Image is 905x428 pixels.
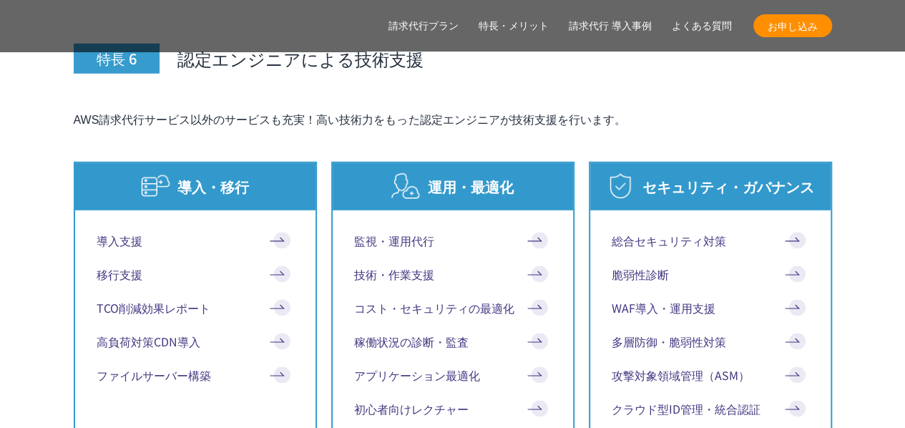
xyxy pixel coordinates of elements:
span: お申し込み [753,19,832,34]
a: 特長・メリット [479,19,549,34]
a: よくある質問 [672,19,732,34]
a: 監視・運用代行 [354,232,552,249]
a: アプリケーション最適化 [354,366,552,384]
a: 脆弱性診断 [612,266,809,283]
a: 移行支援 [97,266,294,283]
a: 技術・作業支援 [354,266,552,283]
a: TCO削減効果レポート [97,299,294,316]
a: 総合セキュリティ対策 [612,232,809,249]
span: 特長 6 [74,44,160,74]
a: 攻撃対象領域管理（ASM） [612,366,809,384]
p: 導入・移行 [177,176,249,198]
a: 初心者向けレクチャー [354,400,552,417]
a: WAF導入・運用支援 [612,299,809,316]
a: お申し込み [753,14,832,37]
a: クラウド型ID管理・統合認証 [612,400,809,417]
a: コスト・セキュリティの最適化 [354,299,552,316]
a: 高負荷対策CDN導入 [97,333,294,350]
p: セキュリティ・ガバナンス [642,176,814,198]
span: 認定エンジニアによる技術支援 [177,47,424,71]
p: 運用・最適化 [428,176,514,198]
a: ファイルサーバー構築 [97,366,294,384]
a: 請求代行 導入事例 [569,19,652,34]
a: 多層防御・脆弱性対策 [612,333,809,350]
p: AWS請求代行サービス以外のサービスも充実！高い技術力をもった認定エンジニアが技術支援を行います。 [74,110,832,131]
a: 稼働状況の診断・監査 [354,333,552,350]
a: 導入支援 [97,232,294,249]
a: 請求代行プラン [388,19,459,34]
